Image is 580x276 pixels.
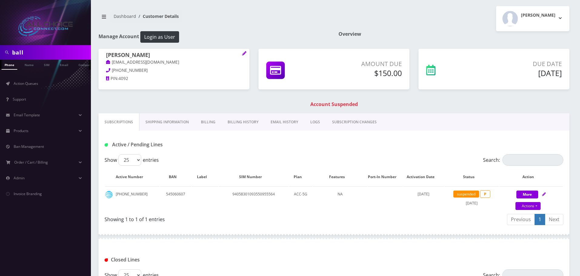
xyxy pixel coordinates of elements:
[515,202,541,210] a: Actions
[118,154,141,166] select: Showentries
[338,31,569,37] h1: Overview
[140,31,179,43] button: Login as User
[114,13,136,19] a: Dashboard
[98,113,139,131] a: Subscriptions
[105,186,159,211] td: [PHONE_NUMBER]
[105,258,108,262] img: Closed Lines
[313,168,367,186] th: Features: activate to sort column ascending
[14,128,28,133] span: Products
[418,191,429,197] span: [DATE]
[18,16,73,36] img: All Choice Connect
[14,81,38,86] span: Action Queues
[14,144,44,149] span: Ban Management
[105,143,108,147] img: Active / Pending Lines
[326,113,383,131] a: SUBSCRIPTION CHANGES
[474,68,562,78] h5: [DATE]
[106,76,118,82] a: PIN:
[326,68,402,78] h5: $150.00
[192,168,218,186] th: Label: activate to sort column ascending
[521,13,555,18] h2: [PERSON_NAME]
[304,113,326,131] a: LOGS
[219,186,288,211] td: 94058301093550955564
[105,213,329,223] div: Showing 1 to 1 of 1 entries
[118,76,128,81] span: 4092
[313,186,367,211] td: NA
[2,60,17,70] a: Phone
[14,191,42,196] span: Invoice Branding
[136,13,179,19] li: Customer Details
[105,257,252,263] h1: Closed Lines
[289,168,312,186] th: Plan: activate to sort column ascending
[289,186,312,211] td: ACC-5G
[13,97,26,102] span: Support
[14,175,25,181] span: Admin
[496,6,569,31] button: [PERSON_NAME]
[453,191,479,198] span: suspended
[483,154,563,166] label: Search:
[403,168,444,186] th: Activation Date: activate to sort column ascending
[160,168,191,186] th: BAN: activate to sort column ascending
[265,113,304,131] a: EMAIL HISTORY
[195,113,222,131] a: Billing
[139,113,195,131] a: Shipping Information
[41,60,52,69] a: SIM
[368,168,403,186] th: Port-In Number: activate to sort column ascending
[507,214,535,225] a: Previous
[100,101,568,107] h1: Account Suspended
[105,168,159,186] th: Active Number: activate to sort column ascending
[57,60,71,69] a: Email
[480,190,490,198] span: P
[98,10,329,27] nav: breadcrumb
[474,59,562,68] p: Due Date
[14,160,48,165] span: Order / Cart / Billing
[502,154,563,166] input: Search:
[516,191,538,198] button: More
[112,68,148,73] span: [PHONE_NUMBER]
[106,52,242,59] h1: [PERSON_NAME]
[14,112,40,118] span: Email Template
[445,168,499,186] th: Status: activate to sort column ascending
[499,168,563,186] th: Action: activate to sort column ascending
[139,33,179,40] a: Login as User
[326,59,402,68] p: Amount Due
[22,60,37,69] a: Name
[219,168,288,186] th: SIM Number: activate to sort column ascending
[12,47,89,58] input: Search in Company
[535,214,545,225] a: 1
[106,59,179,65] a: [EMAIL_ADDRESS][DOMAIN_NAME]
[160,186,191,211] td: 545060607
[222,113,265,131] a: Billing History
[105,154,159,166] label: Show entries
[105,191,113,198] img: at&t.png
[445,186,499,211] td: [DATE]
[75,60,96,69] a: Company
[545,214,563,225] a: Next
[105,142,252,148] h1: Active / Pending Lines
[98,31,329,43] h1: Manage Account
